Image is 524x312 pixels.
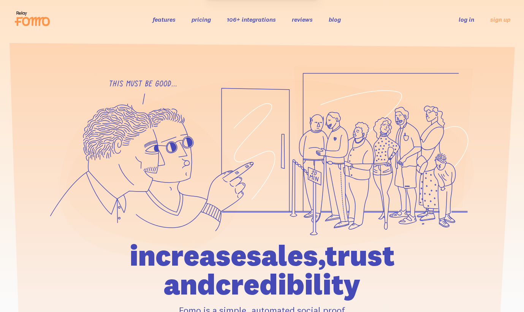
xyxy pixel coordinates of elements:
a: pricing [192,16,211,23]
a: features [153,16,176,23]
a: sign up [490,16,510,24]
a: reviews [292,16,313,23]
a: 106+ integrations [227,16,276,23]
a: log in [459,16,474,23]
h1: increase sales, trust and credibility [86,241,438,299]
a: blog [329,16,341,23]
